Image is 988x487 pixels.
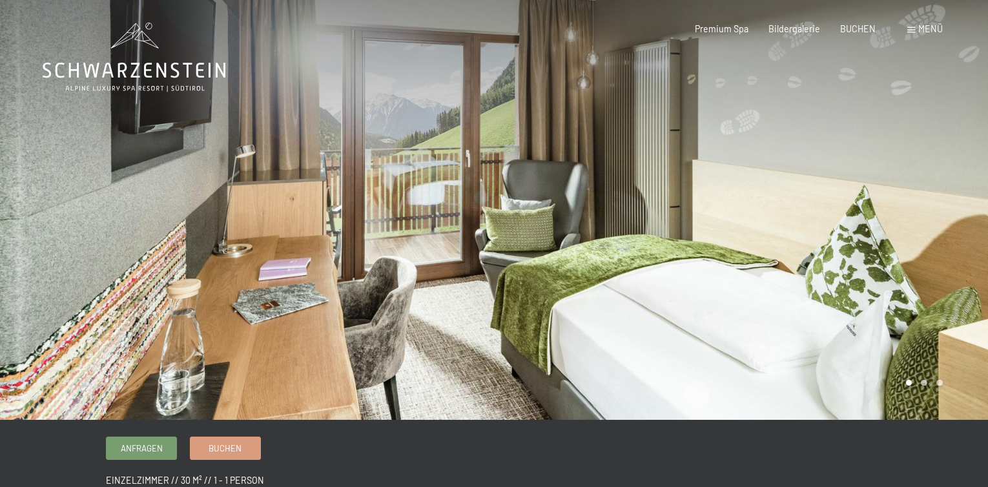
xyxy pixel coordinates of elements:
[190,437,260,459] a: Buchen
[107,437,176,459] a: Anfragen
[209,442,242,454] span: Buchen
[121,442,163,454] span: Anfragen
[918,23,943,34] span: Menü
[695,23,748,34] a: Premium Spa
[106,475,264,486] span: Einzelzimmer // 30 m² // 1 - 1 Person
[768,23,820,34] a: Bildergalerie
[840,23,876,34] a: BUCHEN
